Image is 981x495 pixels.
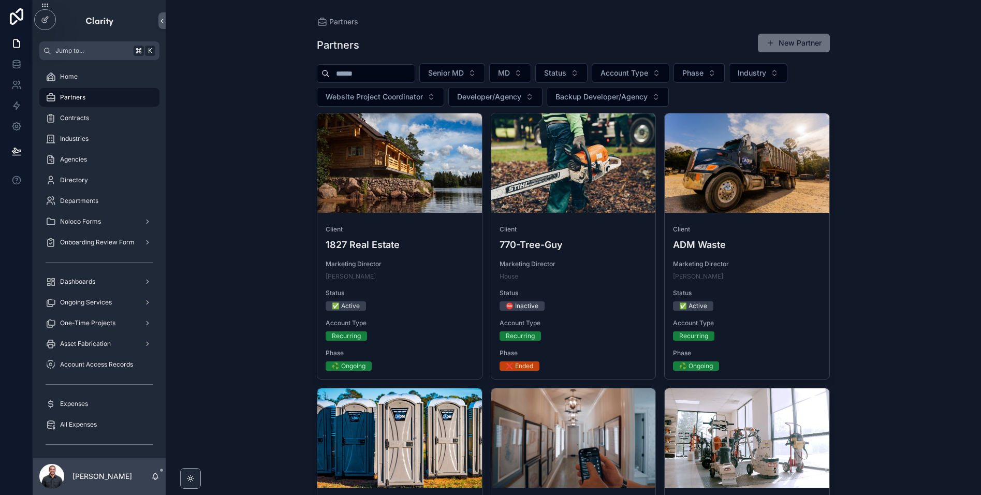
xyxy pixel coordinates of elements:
[60,420,97,429] span: All Expenses
[60,217,101,226] span: Noloco Forms
[673,319,821,327] span: Account Type
[601,68,648,78] span: Account Type
[500,238,648,252] h4: 770-Tree-Guy
[332,301,360,311] div: ✅ Active
[317,388,482,488] div: DSC05378-_1_.webp
[326,319,474,327] span: Account Type
[673,63,725,83] button: Select Button
[500,319,648,327] span: Account Type
[60,298,112,307] span: Ongoing Services
[39,293,159,312] a: Ongoing Services
[39,88,159,107] a: Partners
[39,272,159,291] a: Dashboards
[39,67,159,86] a: Home
[60,93,85,101] span: Partners
[665,113,829,213] div: adm-Cropped.webp
[39,150,159,169] a: Agencies
[673,272,723,281] a: [PERSON_NAME]
[60,340,111,348] span: Asset Fabrication
[673,349,821,357] span: Phase
[60,197,98,205] span: Departments
[500,289,648,297] span: Status
[39,171,159,190] a: Directory
[60,72,78,81] span: Home
[39,415,159,434] a: All Expenses
[500,225,648,234] span: Client
[665,388,829,488] div: able-Cropped.webp
[317,38,359,52] h1: Partners
[332,331,361,341] div: Recurring
[60,238,135,246] span: Onboarding Review Form
[39,233,159,252] a: Onboarding Review Form
[317,17,358,27] a: Partners
[55,47,129,55] span: Jump to...
[547,87,669,107] button: Select Button
[60,176,88,184] span: Directory
[506,331,535,341] div: Recurring
[491,113,656,213] div: 770-Cropped.webp
[332,361,365,371] div: ♻️ Ongoing
[326,238,474,252] h4: 1827 Real Estate
[673,225,821,234] span: Client
[326,92,423,102] span: Website Project Coordinator
[60,278,95,286] span: Dashboards
[72,471,132,482] p: [PERSON_NAME]
[326,289,474,297] span: Status
[39,355,159,374] a: Account Access Records
[758,34,830,52] button: New Partner
[428,68,464,78] span: Senior MD
[664,113,830,380] a: ClientADM WasteMarketing Director[PERSON_NAME]Status✅ ActiveAccount TypeRecurringPhase♻️ Ongoing
[491,388,656,488] div: Aarons.webp
[39,41,159,60] button: Jump to...K
[555,92,648,102] span: Backup Developer/Agency
[317,87,444,107] button: Select Button
[535,63,588,83] button: Select Button
[506,301,538,311] div: ⛔ Inactive
[500,349,648,357] span: Phase
[673,238,821,252] h4: ADM Waste
[60,360,133,369] span: Account Access Records
[673,260,821,268] span: Marketing Director
[679,361,713,371] div: ♻️ Ongoing
[448,87,543,107] button: Select Button
[317,113,482,380] a: Client1827 Real EstateMarketing Director[PERSON_NAME]Status✅ ActiveAccount TypeRecurringPhase♻️ O...
[489,63,531,83] button: Select Button
[329,17,358,27] span: Partners
[682,68,704,78] span: Phase
[326,225,474,234] span: Client
[60,135,89,143] span: Industries
[457,92,521,102] span: Developer/Agency
[592,63,669,83] button: Select Button
[317,113,482,213] div: 1827.webp
[60,114,89,122] span: Contracts
[544,68,566,78] span: Status
[491,113,656,380] a: Client770-Tree-GuyMarketing DirectorHouseStatus⛔ InactiveAccount TypeRecurringPhase❌ Ended
[39,395,159,413] a: Expenses
[85,12,114,29] img: App logo
[60,155,87,164] span: Agencies
[39,314,159,332] a: One-Time Projects
[498,68,510,78] span: MD
[500,272,518,281] a: House
[39,192,159,210] a: Departments
[326,349,474,357] span: Phase
[326,272,376,281] span: [PERSON_NAME]
[60,319,115,327] span: One-Time Projects
[326,260,474,268] span: Marketing Director
[506,361,533,371] div: ❌ Ended
[673,289,821,297] span: Status
[39,109,159,127] a: Contracts
[146,47,154,55] span: K
[60,400,88,408] span: Expenses
[729,63,787,83] button: Select Button
[679,301,707,311] div: ✅ Active
[500,260,648,268] span: Marketing Director
[39,129,159,148] a: Industries
[39,334,159,353] a: Asset Fabrication
[33,60,166,458] div: scrollable content
[419,63,485,83] button: Select Button
[39,212,159,231] a: Noloco Forms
